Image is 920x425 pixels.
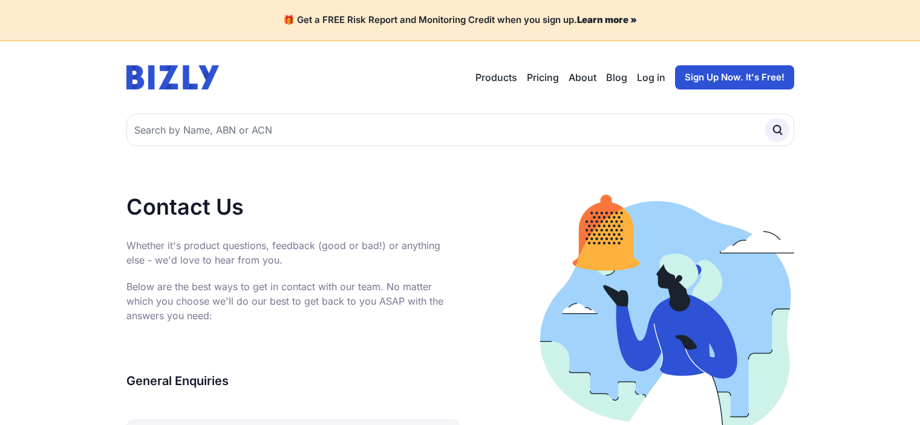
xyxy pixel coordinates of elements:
[126,371,460,391] h3: General Enquiries
[577,14,637,25] a: Learn more »
[527,70,559,85] a: Pricing
[126,195,460,219] h1: Contact Us
[637,70,665,85] a: Log in
[126,114,794,146] input: Search by Name, ABN or ACN
[675,65,794,89] a: Sign Up Now. It's Free!
[15,15,905,26] h4: 🎁 Get a FREE Risk Report and Monitoring Credit when you sign up.
[606,70,627,85] a: Blog
[126,279,460,323] p: Below are the best ways to get in contact with our team. No matter which you choose we'll do our ...
[475,70,517,85] button: Products
[126,238,460,267] p: Whether it's product questions, feedback (good or bad!) or anything else - we'd love to hear from...
[569,70,596,85] a: About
